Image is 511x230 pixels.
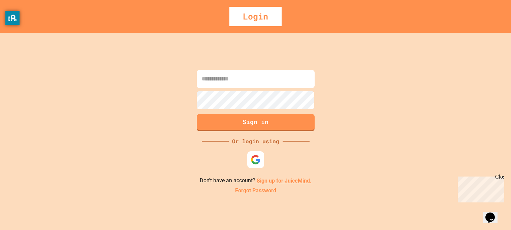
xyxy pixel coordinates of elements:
div: Or login using [229,137,283,145]
img: google-icon.svg [251,155,261,165]
button: Sign in [197,114,315,131]
div: Chat with us now!Close [3,3,46,43]
iframe: chat widget [483,203,504,223]
iframe: chat widget [455,174,504,202]
a: Forgot Password [235,187,276,195]
p: Don't have an account? [200,177,312,185]
a: Sign up for JuiceMind. [257,178,312,184]
button: privacy banner [5,11,20,25]
div: Login [229,7,282,26]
